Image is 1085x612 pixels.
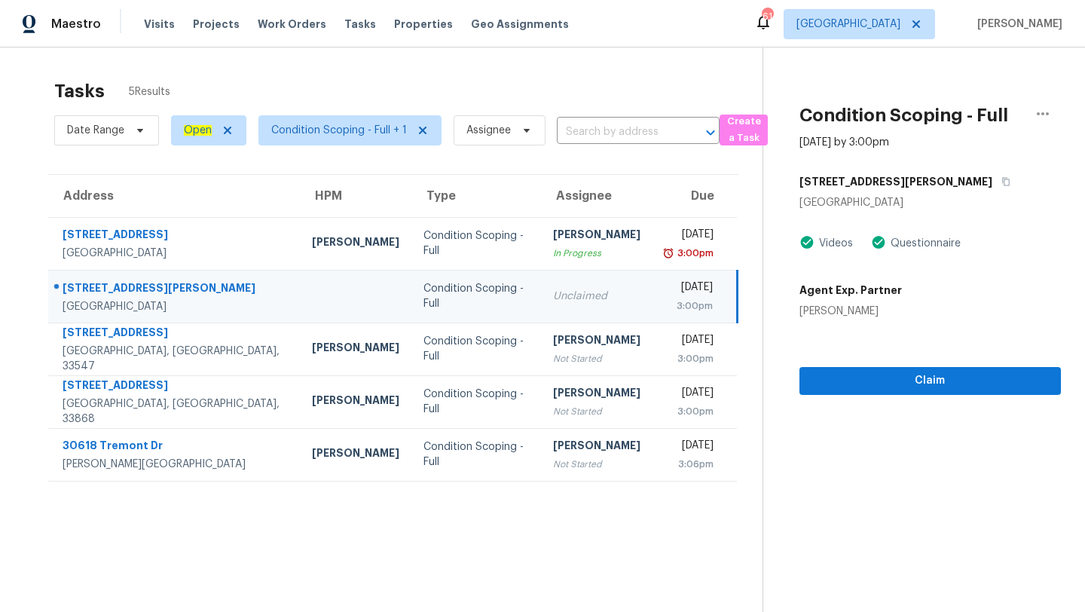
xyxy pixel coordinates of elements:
div: [PERSON_NAME] [312,393,399,412]
h2: Condition Scoping - Full [799,108,1008,123]
div: Condition Scoping - Full [423,281,530,311]
th: Address [48,175,300,217]
div: [PERSON_NAME] [553,438,640,457]
div: [GEOGRAPHIC_DATA] [63,299,288,314]
span: [GEOGRAPHIC_DATA] [796,17,900,32]
div: [PERSON_NAME] [312,445,399,464]
img: Artifact Present Icon [799,234,815,250]
div: Condition Scoping - Full [423,439,530,470]
div: [PERSON_NAME] [553,227,640,246]
div: 30618 Tremont Dr [63,438,288,457]
div: 3:00pm [674,246,714,261]
span: Geo Assignments [471,17,569,32]
div: [STREET_ADDRESS] [63,227,288,246]
div: [GEOGRAPHIC_DATA], [GEOGRAPHIC_DATA], 33547 [63,344,288,374]
span: Maestro [51,17,101,32]
div: [GEOGRAPHIC_DATA] [63,246,288,261]
th: HPM [300,175,411,217]
div: 61 [762,9,772,24]
img: Overdue Alarm Icon [662,246,674,261]
span: Condition Scoping - Full + 1 [271,123,407,138]
span: Work Orders [258,17,326,32]
div: [PERSON_NAME] [553,385,640,404]
div: Videos [815,236,853,251]
span: Projects [193,17,240,32]
div: [DATE] [665,227,714,246]
ah_el_jm_1744035306855: Open [184,125,212,136]
div: 3:00pm [665,298,713,314]
button: Copy Address [992,168,1013,195]
div: [DATE] [665,438,714,457]
span: Assignee [466,123,511,138]
div: [GEOGRAPHIC_DATA], [GEOGRAPHIC_DATA], 33868 [63,396,288,427]
div: Not Started [553,351,640,366]
th: Type [411,175,542,217]
div: [PERSON_NAME] [312,340,399,359]
div: Not Started [553,404,640,419]
div: [DATE] [665,332,714,351]
button: Create a Task [720,115,768,145]
button: Claim [799,367,1061,395]
div: 3:00pm [665,404,714,419]
span: Properties [394,17,453,32]
div: Condition Scoping - Full [423,228,530,259]
div: Not Started [553,457,640,472]
div: 3:00pm [665,351,714,366]
div: [STREET_ADDRESS] [63,378,288,396]
th: Due [653,175,737,217]
h2: Tasks [54,84,105,99]
div: [PERSON_NAME] [799,304,902,319]
span: Claim [811,372,1049,390]
div: [PERSON_NAME] [553,332,640,351]
input: Search by address [557,121,677,144]
div: In Progress [553,246,640,261]
div: 3:06pm [665,457,714,472]
div: [DATE] [665,385,714,404]
div: [PERSON_NAME] [312,234,399,253]
div: [GEOGRAPHIC_DATA] [799,195,1061,210]
div: [STREET_ADDRESS][PERSON_NAME] [63,280,288,299]
span: 5 Results [129,84,170,99]
span: Visits [144,17,175,32]
div: Unclaimed [553,289,640,304]
h5: Agent Exp. Partner [799,283,902,298]
div: [STREET_ADDRESS] [63,325,288,344]
h5: [STREET_ADDRESS][PERSON_NAME] [799,174,992,189]
span: Date Range [67,123,124,138]
button: Open [700,122,721,143]
div: Questionnaire [886,236,961,251]
span: Tasks [344,19,376,29]
div: [DATE] [665,280,713,298]
div: Condition Scoping - Full [423,387,530,417]
span: Create a Task [727,113,760,148]
div: Condition Scoping - Full [423,334,530,364]
div: [DATE] by 3:00pm [799,135,889,150]
th: Assignee [541,175,653,217]
span: [PERSON_NAME] [971,17,1062,32]
div: [PERSON_NAME][GEOGRAPHIC_DATA] [63,457,288,472]
img: Artifact Present Icon [871,234,886,250]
